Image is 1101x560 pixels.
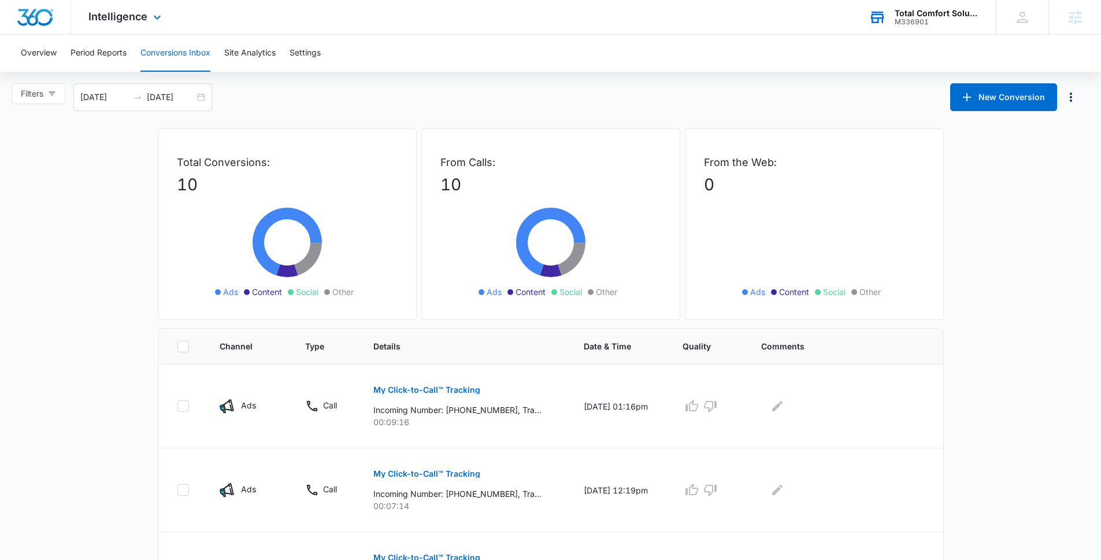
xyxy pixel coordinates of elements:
span: Ads [223,286,238,298]
span: swap-right [133,93,142,102]
p: My Click-to-Call™ Tracking [373,470,480,478]
p: Call [323,399,337,411]
p: Incoming Number: [PHONE_NUMBER], Tracking Number: [PHONE_NUMBER], Ring To: [PHONE_NUMBER], Caller... [373,488,542,500]
button: Edit Comments [768,397,787,415]
span: Comments [761,340,908,352]
span: Ads [750,286,765,298]
span: Type [305,340,329,352]
input: End date [147,91,195,104]
button: Conversions Inbox [140,35,210,72]
span: Other [332,286,354,298]
span: Quality [683,340,716,352]
p: 10 [177,172,398,197]
button: My Click-to-Call™ Tracking [373,460,480,488]
p: 10 [440,172,661,197]
button: Period Reports [71,35,127,72]
button: New Conversion [950,83,1057,111]
p: 00:09:16 [373,416,556,428]
button: Edit Comments [768,481,787,499]
p: Incoming Number: [PHONE_NUMBER], Tracking Number: [PHONE_NUMBER], Ring To: [PHONE_NUMBER], Caller... [373,404,542,416]
button: Manage Numbers [1062,88,1080,106]
span: Social [559,286,582,298]
p: Total Conversions: [177,154,398,170]
input: Start date [80,91,128,104]
p: My Click-to-Call™ Tracking [373,386,480,394]
button: Overview [21,35,57,72]
p: From Calls: [440,154,661,170]
p: 0 [704,172,925,197]
span: Other [859,286,881,298]
span: Filters [21,87,43,100]
span: Other [596,286,617,298]
span: Details [373,340,539,352]
p: Ads [241,483,256,495]
span: Content [516,286,546,298]
button: Site Analytics [224,35,276,72]
p: Ads [241,399,256,411]
td: [DATE] 01:16pm [570,364,669,448]
div: account id [895,18,979,26]
span: Content [779,286,809,298]
button: My Click-to-Call™ Tracking [373,376,480,404]
span: Ads [487,286,502,298]
span: Social [296,286,318,298]
button: Filters [12,83,65,104]
span: Intelligence [88,10,147,23]
button: Settings [290,35,321,72]
p: 00:07:14 [373,500,556,512]
span: Date & Time [584,340,638,352]
span: to [133,93,142,102]
span: Channel [220,340,260,352]
p: Call [323,483,337,495]
span: Social [823,286,846,298]
span: Content [252,286,282,298]
div: account name [895,9,979,18]
td: [DATE] 12:19pm [570,448,669,532]
p: From the Web: [704,154,925,170]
